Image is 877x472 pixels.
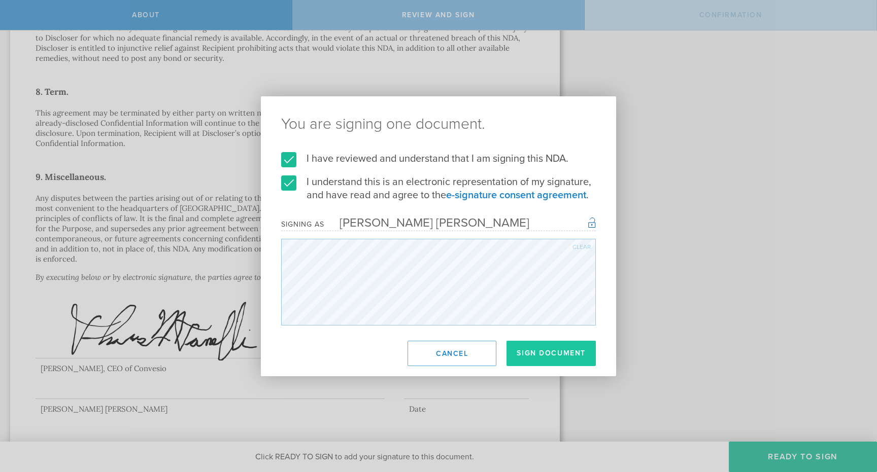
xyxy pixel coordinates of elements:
[408,341,496,366] button: Cancel
[281,117,596,132] ng-pluralize: You are signing one document.
[281,152,596,165] label: I have reviewed and understand that I am signing this NDA.
[281,175,596,202] label: I understand this is an electronic representation of my signature, and have read and agree to the .
[826,393,877,442] iframe: Chat Widget
[826,393,877,442] div: Widget de chat
[281,220,324,229] div: Signing as
[507,341,596,366] button: Sign Document
[324,215,529,230] div: [PERSON_NAME] [PERSON_NAME]
[446,189,586,201] a: e-signature consent agreement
